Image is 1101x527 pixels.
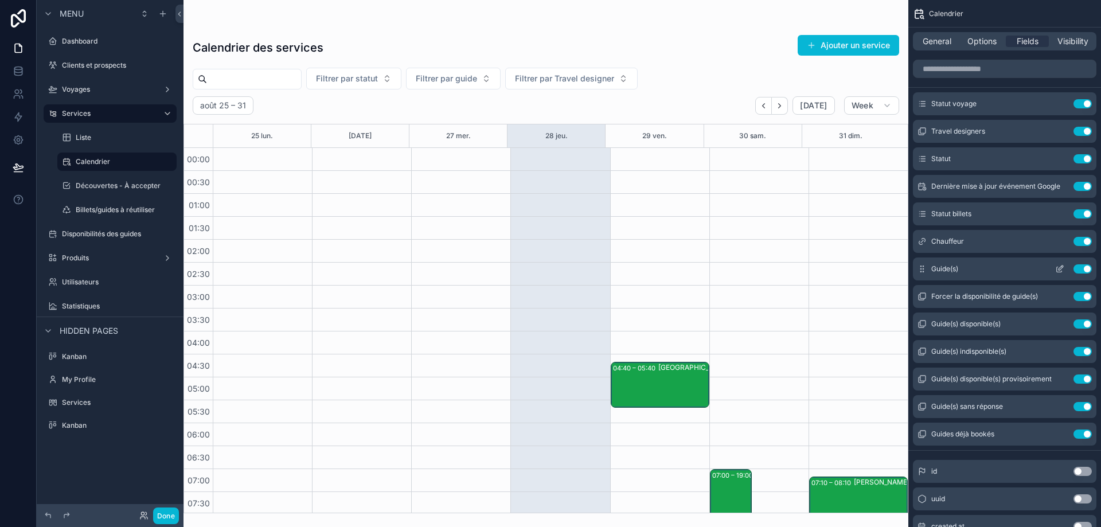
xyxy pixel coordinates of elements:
[76,157,170,166] label: Calendrier
[62,352,174,361] label: Kanban
[931,374,1052,384] span: Guide(s) disponible(s) provisoirement
[62,253,158,263] label: Produits
[931,237,964,246] span: Chauffeur
[76,181,174,190] label: Découvertes - À accepter
[62,421,174,430] label: Kanban
[1057,36,1088,47] span: Visibility
[929,9,963,18] span: Calendrier
[60,325,118,337] span: Hidden pages
[57,128,177,147] a: Liste
[44,56,177,75] a: Clients et prospects
[62,109,154,118] label: Services
[57,177,177,195] a: Découvertes - À accepter
[62,85,158,94] label: Voyages
[62,61,174,70] label: Clients et prospects
[62,302,174,311] label: Statistiques
[923,36,951,47] span: General
[931,430,994,439] span: Guides déjà bookés
[44,297,177,315] a: Statistiques
[931,182,1060,191] span: Dernière mise à jour événement Google
[931,209,971,218] span: Statut billets
[931,292,1038,301] span: Forcer la disponibilité de guide(s)
[931,494,945,503] span: uuid
[44,370,177,389] a: My Profile
[76,205,174,214] label: Billets/guides à réutiliser
[967,36,997,47] span: Options
[1017,36,1038,47] span: Fields
[931,154,951,163] span: Statut
[57,153,177,171] a: Calendrier
[62,37,174,46] label: Dashboard
[931,127,985,136] span: Travel designers
[931,402,1003,411] span: Guide(s) sans réponse
[62,375,174,384] label: My Profile
[44,225,177,243] a: Disponibilités des guides
[931,467,937,476] span: id
[44,393,177,412] a: Services
[60,8,84,19] span: Menu
[931,319,1001,329] span: Guide(s) disponible(s)
[62,398,174,407] label: Services
[44,32,177,50] a: Dashboard
[57,201,177,219] a: Billets/guides à réutiliser
[931,347,1006,356] span: Guide(s) indisponible(s)
[44,416,177,435] a: Kanban
[44,80,177,99] a: Voyages
[44,249,177,267] a: Produits
[44,273,177,291] a: Utilisateurs
[44,348,177,366] a: Kanban
[76,133,174,142] label: Liste
[931,99,977,108] span: Statut voyage
[153,508,179,524] button: Done
[62,229,174,239] label: Disponibilités des guides
[62,278,174,287] label: Utilisateurs
[44,104,177,123] a: Services
[931,264,958,274] span: Guide(s)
